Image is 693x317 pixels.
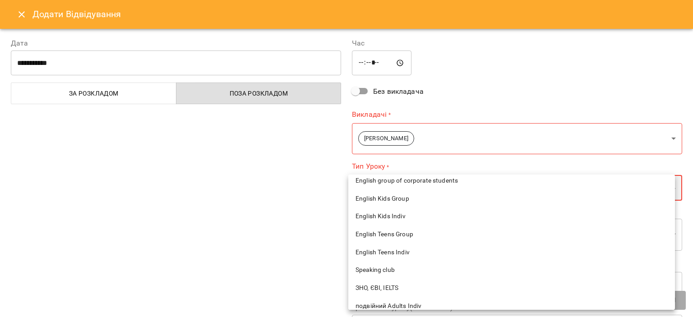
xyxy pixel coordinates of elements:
span: English Teens Indiv [356,248,668,257]
span: Speaking club [356,266,668,275]
span: English Kids Indiv [356,212,668,221]
span: подвійний Adults Indiv [356,302,668,311]
span: English group of corporate students [356,176,668,185]
span: ЗНО, ЄВІ, IELTS [356,284,668,293]
span: English Kids Group [356,194,668,203]
span: English Teens Group [356,230,668,239]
